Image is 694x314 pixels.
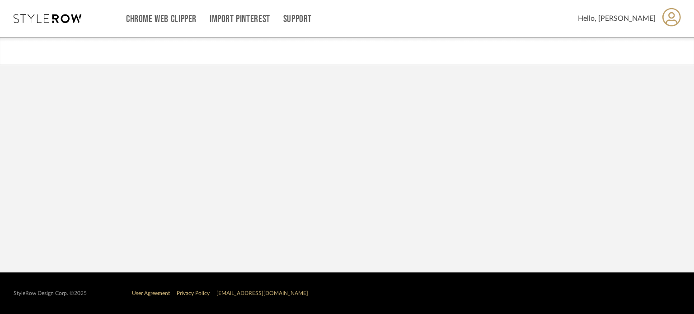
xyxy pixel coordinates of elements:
a: Privacy Policy [177,291,210,296]
span: Hello, [PERSON_NAME] [578,13,656,24]
a: Chrome Web Clipper [126,15,197,23]
a: Import Pinterest [210,15,270,23]
a: [EMAIL_ADDRESS][DOMAIN_NAME] [216,291,308,296]
a: Support [283,15,312,23]
div: StyleRow Design Corp. ©2025 [14,290,87,297]
a: User Agreement [132,291,170,296]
